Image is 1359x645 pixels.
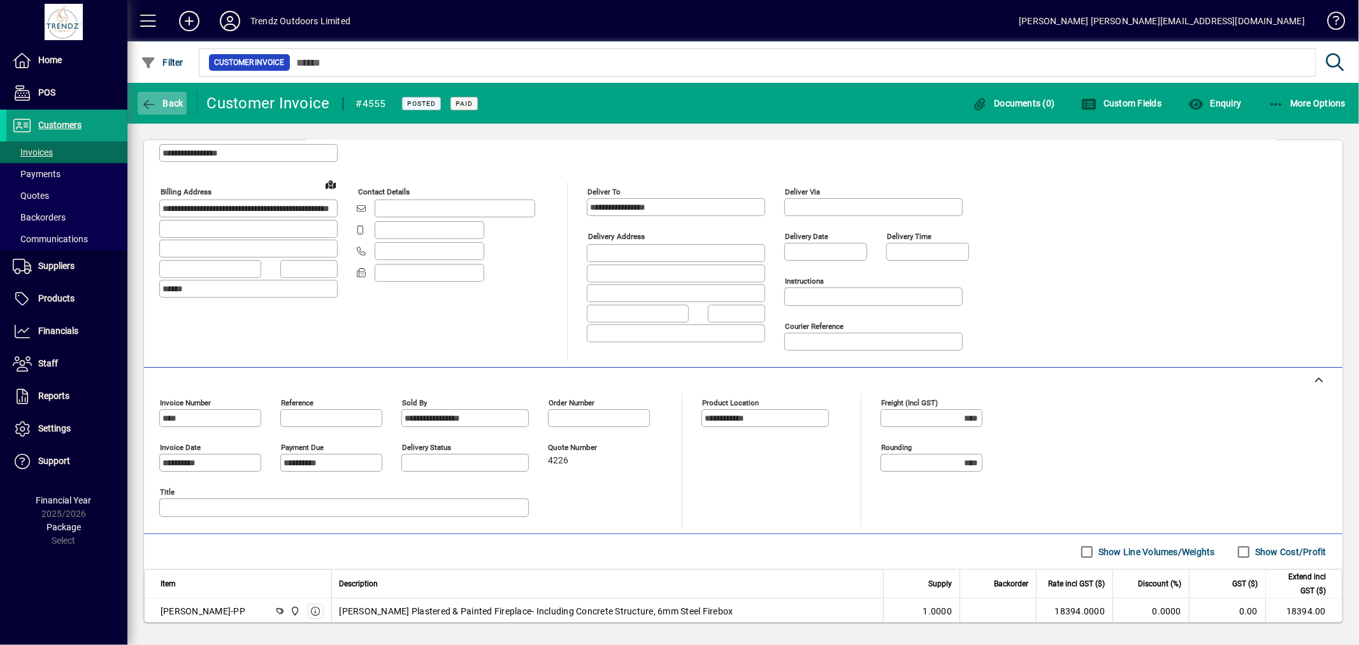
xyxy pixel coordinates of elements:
span: Filter [141,57,183,68]
span: New Plymouth [287,604,301,618]
app-page-header-button: Back [127,92,198,115]
a: Knowledge Base [1318,3,1343,44]
button: Back [138,92,187,115]
a: Suppliers [6,250,127,282]
span: Invoices [13,147,53,157]
mat-label: Reference [281,398,313,407]
span: Enquiry [1188,98,1241,108]
mat-label: Rounding [881,443,912,452]
a: View on map [320,174,341,194]
button: Enquiry [1185,92,1244,115]
mat-label: Freight (incl GST) [881,398,938,407]
span: Extend incl GST ($) [1274,570,1326,598]
span: Quotes [13,191,49,201]
a: Backorders [6,207,127,228]
span: Customers [38,120,82,130]
mat-label: Courier Reference [785,322,844,331]
a: POS [6,77,127,109]
span: Reports [38,391,69,401]
div: [PERSON_NAME] [PERSON_NAME][EMAIL_ADDRESS][DOMAIN_NAME] [1019,11,1305,31]
mat-label: Deliver via [785,187,820,196]
span: Home [38,55,62,65]
span: [PERSON_NAME] Plastered & Painted Fireplace- Including Concrete Structure, 6mm Steel Firebox [340,605,733,618]
span: GST ($) [1232,577,1258,591]
button: More Options [1265,92,1349,115]
a: Home [6,45,127,76]
a: Invoices [6,141,127,163]
mat-label: Delivery date [785,232,828,241]
label: Show Line Volumes/Weights [1096,546,1215,558]
span: Settings [38,423,71,433]
span: Suppliers [38,261,75,271]
mat-label: Invoice number [160,398,211,407]
span: Documents (0) [972,98,1055,108]
a: Communications [6,228,127,250]
span: Customer Invoice [214,56,285,69]
span: POS [38,87,55,98]
label: Show Cost/Profit [1253,546,1327,558]
span: More Options [1269,98,1346,108]
mat-label: Title [160,488,175,496]
span: Financials [38,326,78,336]
span: Products [38,293,75,303]
span: Staff [38,358,58,368]
mat-label: Delivery status [402,443,451,452]
span: Posted [407,99,436,108]
span: Quote number [548,444,624,452]
button: Profile [210,10,250,33]
mat-label: Instructions [785,277,824,286]
span: Communications [13,234,88,244]
span: Description [340,577,378,591]
span: 4226 [548,456,568,466]
span: Payments [13,169,61,179]
a: Support [6,446,127,477]
a: Financials [6,315,127,347]
a: Products [6,283,127,315]
button: Custom Fields [1079,92,1165,115]
div: Trendz Outdoors Limited [250,11,350,31]
span: Rate incl GST ($) [1048,577,1105,591]
td: 0.00 [1189,598,1265,624]
div: Customer Invoice [207,93,330,113]
div: #4555 [356,94,386,114]
span: Back [141,98,183,108]
div: [PERSON_NAME]-PP [161,605,245,618]
a: Reports [6,380,127,412]
td: 0.0000 [1112,598,1189,624]
span: Financial Year [36,495,92,505]
button: Documents (0) [969,92,1058,115]
span: Backorders [13,212,66,222]
mat-label: Product location [702,398,759,407]
span: Paid [456,99,473,108]
mat-label: Order number [549,398,594,407]
button: Filter [138,51,187,74]
a: Payments [6,163,127,185]
a: Staff [6,348,127,380]
div: 18394.0000 [1044,605,1105,618]
span: Supply [928,577,952,591]
mat-label: Delivery time [887,232,931,241]
td: 18394.00 [1265,598,1342,624]
span: Support [38,456,70,466]
span: 1.0000 [923,605,953,618]
mat-label: Invoice date [160,443,201,452]
span: Discount (%) [1138,577,1181,591]
a: Settings [6,413,127,445]
a: Quotes [6,185,127,207]
mat-label: Deliver To [587,187,621,196]
span: Backorder [994,577,1028,591]
span: Item [161,577,176,591]
button: Add [169,10,210,33]
span: Package [47,522,81,532]
mat-label: Payment due [281,443,324,452]
span: Custom Fields [1082,98,1162,108]
mat-label: Sold by [402,398,427,407]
